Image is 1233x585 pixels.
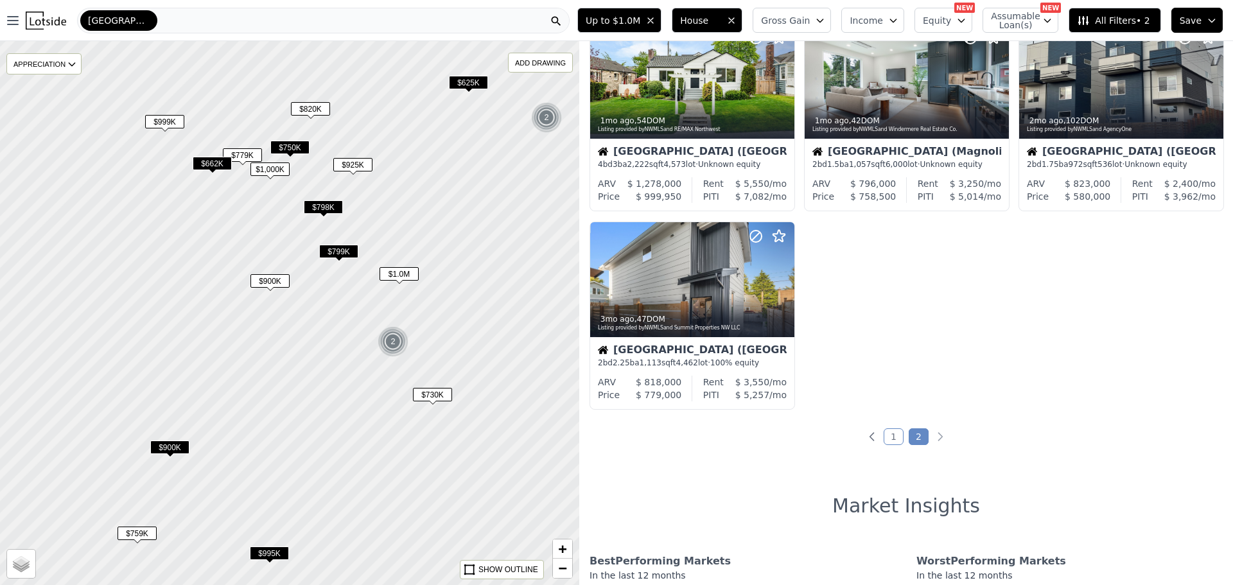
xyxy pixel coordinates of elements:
span: $ 5,550 [735,179,769,189]
span: $1,000K [250,162,290,176]
div: Price [1027,190,1049,203]
span: $ 823,000 [1065,179,1110,189]
div: NEW [954,3,975,13]
div: APPRECIATION [6,53,82,74]
div: [GEOGRAPHIC_DATA] ([GEOGRAPHIC_DATA]) [598,345,787,358]
div: $759K [118,527,157,545]
span: $ 1,278,000 [627,179,682,189]
img: g1.png [531,102,563,133]
div: , 47 DOM [598,314,788,324]
div: $779K [223,148,262,167]
span: $ 3,962 [1164,191,1198,202]
span: Save [1180,14,1202,27]
div: [GEOGRAPHIC_DATA] ([GEOGRAPHIC_DATA]) [1027,146,1216,159]
span: $ 5,014 [950,191,984,202]
div: $900K [250,274,290,293]
div: $925K [333,158,372,177]
span: $820K [291,102,330,116]
div: Listing provided by NWMLS and AgencyOne [1027,126,1217,134]
div: [GEOGRAPHIC_DATA] ([GEOGRAPHIC_DATA]) [598,146,787,159]
div: , 54 DOM [598,116,788,126]
time: 2025-07-10 15:58 [815,116,849,125]
span: $625K [449,76,488,89]
span: Income [850,14,883,27]
div: Listing provided by NWMLS and Windermere Real Estate Co. [812,126,1002,134]
div: 2 [531,102,562,133]
ul: Pagination [579,430,1233,443]
span: Up to $1.0M [586,14,640,27]
span: $ 2,400 [1164,179,1198,189]
div: $798K [304,200,343,219]
div: /mo [1153,177,1216,190]
a: Zoom in [553,539,572,559]
span: $999K [145,115,184,128]
span: 536 [1097,160,1112,169]
div: PITI [703,389,719,401]
a: 1mo ago,54DOMListing provided byNWMLSand RE/MAX NorthwestHouse[GEOGRAPHIC_DATA] ([GEOGRAPHIC_DATA... [590,23,794,211]
div: Rent [703,376,724,389]
a: 2mo ago,102DOMListing provided byNWMLSand AgencyOneHouse[GEOGRAPHIC_DATA] ([GEOGRAPHIC_DATA])2bd1... [1019,23,1223,211]
span: [GEOGRAPHIC_DATA] [88,14,150,27]
div: PITI [918,190,934,203]
div: /mo [719,389,787,401]
span: $ 7,082 [735,191,769,202]
a: Page 1 [884,428,904,445]
div: $1.0M [380,267,419,286]
img: House [1027,146,1037,157]
span: $ 796,000 [850,179,896,189]
span: House [680,14,721,27]
img: House [598,146,608,157]
div: /mo [724,376,787,389]
div: [GEOGRAPHIC_DATA] (Magnolia) [812,146,1001,159]
span: $750K [270,141,310,154]
div: Rent [918,177,938,190]
div: $995K [250,546,289,565]
button: Equity [914,8,972,33]
a: 1mo ago,42DOMListing provided byNWMLSand Windermere Real Estate Co.House[GEOGRAPHIC_DATA] (Magnol... [804,23,1008,211]
span: $799K [319,245,358,258]
button: Income [841,8,904,33]
div: SHOW OUTLINE [478,564,538,575]
div: /mo [938,177,1001,190]
div: ARV [1027,177,1045,190]
span: $ 580,000 [1065,191,1110,202]
span: $995K [250,546,289,560]
span: Assumable Loan(s) [991,12,1032,30]
div: NEW [1040,3,1061,13]
a: Previous page [866,430,879,443]
div: Price [598,190,620,203]
div: $730K [413,388,452,406]
span: − [559,560,567,576]
span: $900K [250,274,290,288]
div: ADD DRAWING [509,53,572,72]
div: Rent [1132,177,1153,190]
span: $ 818,000 [636,377,681,387]
button: Assumable Loan(s) [983,8,1058,33]
a: Page 2 is your current page [909,428,929,445]
span: $ 779,000 [636,390,681,400]
time: 2025-07-10 19:13 [600,116,634,125]
div: ARV [812,177,830,190]
div: Price [812,190,834,203]
div: $900K [150,441,189,459]
div: /mo [934,190,1001,203]
span: $900K [150,441,189,454]
div: 2 bd 1.75 ba sqft lot · Unknown equity [1027,159,1216,170]
div: ARV [598,376,616,389]
span: $925K [333,158,372,171]
span: $ 5,257 [735,390,769,400]
div: $799K [319,245,358,263]
div: $625K [449,76,488,94]
time: 2025-05-13 16:23 [600,315,634,324]
span: $ 3,250 [950,179,984,189]
span: $759K [118,527,157,540]
span: All Filters • 2 [1077,14,1150,27]
span: $662K [193,157,232,170]
div: $750K [270,141,310,159]
div: /mo [724,177,787,190]
div: 2 bd 2.25 ba sqft lot · 100% equity [598,358,787,368]
img: House [812,146,823,157]
span: 2,222 [627,160,649,169]
div: $999K [145,115,184,134]
div: $820K [291,102,330,121]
